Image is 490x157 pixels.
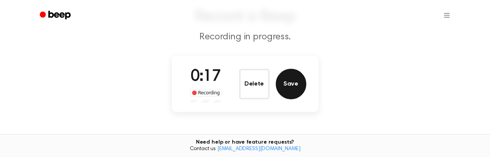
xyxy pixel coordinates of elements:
[217,146,301,152] a: [EMAIL_ADDRESS][DOMAIN_NAME]
[5,146,485,153] span: Contact us
[99,31,392,44] p: Recording in progress.
[190,89,222,97] div: Recording
[191,69,221,85] span: 0:17
[438,6,456,24] button: Open menu
[239,69,270,99] button: Delete Audio Record
[34,8,78,23] a: Beep
[276,69,306,99] button: Save Audio Record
